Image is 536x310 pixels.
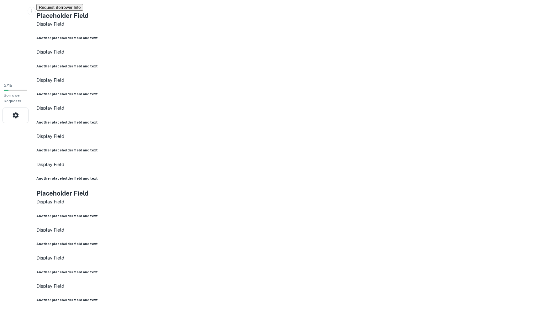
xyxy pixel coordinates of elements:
[36,120,201,125] h6: Another placeholder field and text
[36,20,201,28] p: Display Field
[36,213,201,218] h6: Another placeholder field and text
[36,148,201,153] h6: Another placeholder field and text
[36,4,83,11] button: Request Borrower Info
[36,226,201,234] p: Display Field
[36,133,201,140] p: Display Field
[36,104,201,112] p: Display Field
[505,260,536,290] iframe: Chat Widget
[36,76,201,84] p: Display Field
[36,35,201,40] h6: Another placeholder field and text
[4,93,21,103] span: Borrower Requests
[36,241,201,246] h6: Another placeholder field and text
[4,83,12,88] span: 3 / 15
[36,198,201,206] p: Display Field
[36,11,201,20] h5: Placeholder Field
[36,92,201,97] h6: Another placeholder field and text
[36,48,201,56] p: Display Field
[36,64,201,69] h6: Another placeholder field and text
[36,254,201,262] p: Display Field
[36,161,201,168] p: Display Field
[36,282,201,290] p: Display Field
[36,297,201,302] h6: Another placeholder field and text
[36,176,201,181] h6: Another placeholder field and text
[36,270,201,275] h6: Another placeholder field and text
[36,189,201,198] h5: Placeholder Field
